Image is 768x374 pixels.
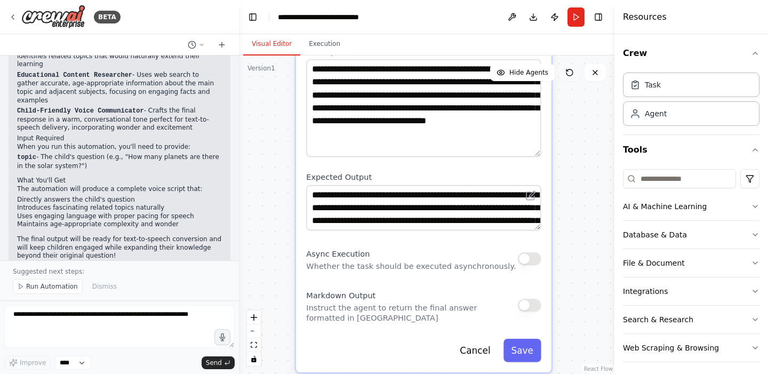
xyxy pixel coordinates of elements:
button: fit view [247,338,261,352]
button: Database & Data [623,221,759,249]
button: AI & Machine Learning [623,193,759,220]
span: Hide Agents [509,68,548,77]
p: The final output will be ready for text-to-speech conversion and will keep children engaged while... [17,235,222,260]
li: Introduces fascinating related topics naturally [17,204,222,212]
div: Version 1 [247,64,275,73]
button: Dismiss [87,279,122,294]
span: Send [206,359,222,367]
button: Open in editor [523,62,539,77]
li: - The child's question (e.g., "How many planets are there in the solar system?") [17,153,222,170]
button: File & Document [623,249,759,277]
button: Start a new chat [213,38,230,51]
span: Async Execution [306,250,370,259]
button: Send [202,356,235,369]
button: Search & Research [623,306,759,333]
span: Improve [20,359,46,367]
button: Switch to previous chat [183,38,209,51]
button: Run Automation [13,279,83,294]
nav: breadcrumb [278,12,389,22]
div: React Flow controls [247,311,261,366]
div: Crew [623,68,759,134]
code: Child-Friendly Voice Communicator [17,107,144,115]
div: Agent [645,108,667,119]
button: Hide left sidebar [245,10,260,25]
img: Logo [21,5,85,29]
code: Educational Content Researcher [17,71,132,79]
button: Save [503,339,541,362]
button: Hide Agents [490,64,555,81]
button: Integrations [623,277,759,305]
li: Maintains age-appropriate complexity and wonder [17,220,222,229]
span: Run Automation [26,282,78,291]
button: Click to speak your automation idea [214,329,230,345]
button: Hide right sidebar [591,10,606,25]
h4: Resources [623,11,667,23]
button: Web Scraping & Browsing [623,334,759,362]
h2: What You'll Get [17,177,222,185]
h2: Input Required [17,134,222,143]
button: toggle interactivity [247,352,261,366]
p: - Uses web search to gather accurate, age-appropriate information about the main topic and adjace... [17,71,222,105]
p: Instruct the agent to return the final answer formatted in [GEOGRAPHIC_DATA] [306,303,518,323]
p: - Crafts the final response in a warm, conversational tone perfect for text-to-speech delivery, i... [17,107,222,132]
button: Open in editor [523,188,539,203]
span: Dismiss [92,282,117,291]
div: Task [645,79,661,90]
button: Improve [4,356,51,370]
li: Directly answers the child's question [17,196,222,204]
button: Crew [623,38,759,68]
button: Tools [623,135,759,165]
button: Visual Editor [243,33,300,55]
button: Execution [300,33,349,55]
p: The automation will produce a complete voice script that: [17,185,222,194]
p: When you run this automation, you'll need to provide: [17,143,222,152]
p: Whether the task should be executed asynchronously. [306,261,516,272]
label: Expected Output [306,172,541,182]
div: BETA [94,11,121,23]
label: Description [306,46,541,57]
button: zoom in [247,311,261,324]
code: topic [17,154,36,161]
button: zoom out [247,324,261,338]
div: Tools [623,165,759,371]
li: Uses engaging language with proper pacing for speech [17,212,222,221]
span: Markdown Output [306,291,375,300]
p: Suggested next steps: [13,267,226,276]
a: React Flow attribution [584,366,613,372]
button: Cancel [452,339,498,362]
